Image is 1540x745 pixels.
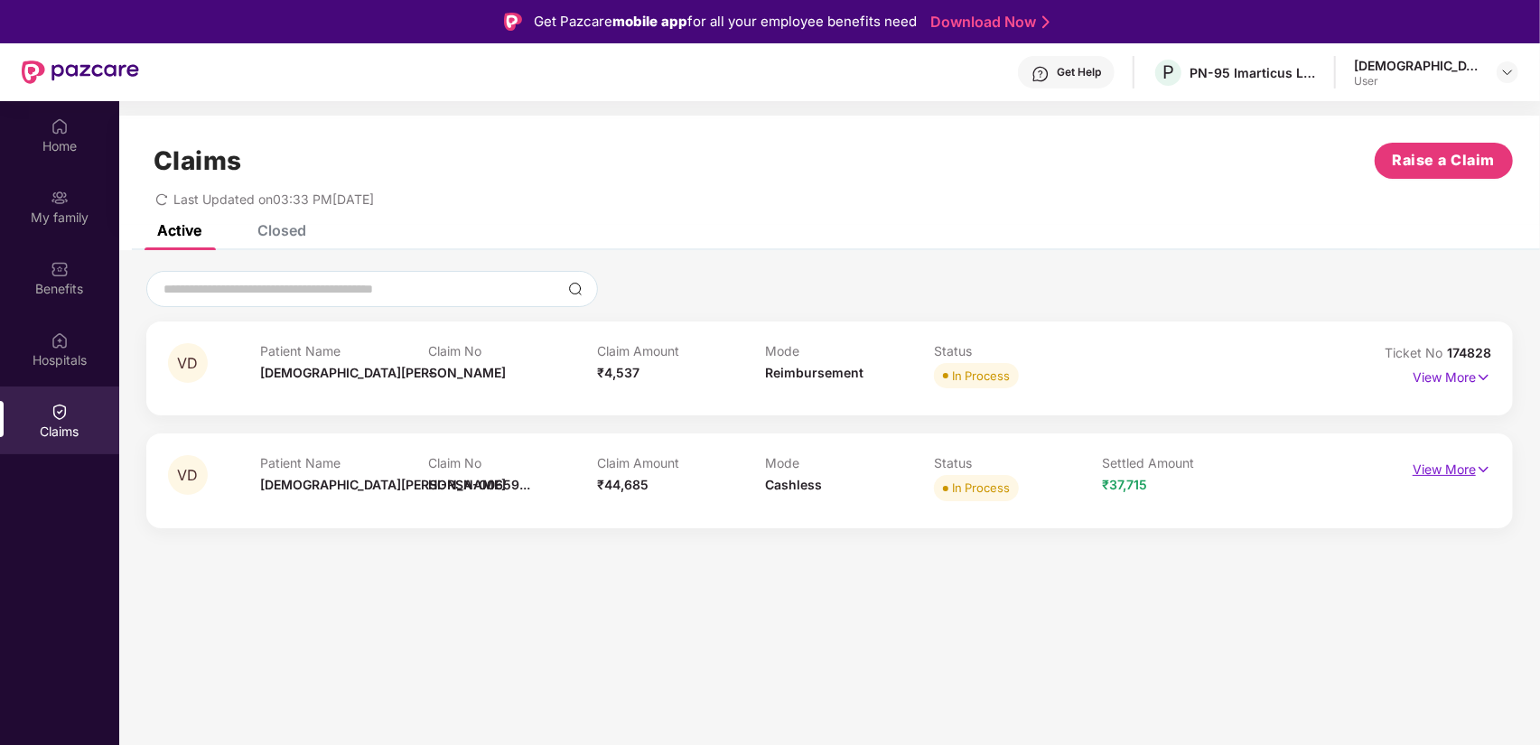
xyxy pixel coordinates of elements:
span: [DEMOGRAPHIC_DATA][PERSON_NAME] [260,365,506,380]
img: svg+xml;base64,PHN2ZyBpZD0iSGVscC0zMngzMiIgeG1sbnM9Imh0dHA6Ly93d3cudzMub3JnLzIwMDAvc3ZnIiB3aWR0aD... [1031,65,1050,83]
span: Cashless [765,477,822,492]
a: Download Now [931,13,1044,32]
span: P [1162,61,1174,83]
img: svg+xml;base64,PHN2ZyBpZD0iSG9tZSIgeG1sbnM9Imh0dHA6Ly93d3cudzMub3JnLzIwMDAvc3ZnIiB3aWR0aD0iMjAiIG... [51,117,69,135]
span: ₹44,685 [597,477,649,492]
p: Status [934,343,1103,359]
img: svg+xml;base64,PHN2ZyBpZD0iQmVuZWZpdHMiIHhtbG5zPSJodHRwOi8vd3d3LnczLm9yZy8yMDAwL3N2ZyIgd2lkdGg9Ij... [51,260,69,278]
p: Claim Amount [597,455,766,470]
div: Active [157,221,201,239]
div: Closed [257,221,306,239]
img: svg+xml;base64,PHN2ZyBpZD0iRHJvcGRvd24tMzJ4MzIiIHhtbG5zPSJodHRwOi8vd3d3LnczLm9yZy8yMDAwL3N2ZyIgd2... [1500,65,1515,79]
span: Raise a Claim [1393,149,1496,172]
span: VD [178,356,199,371]
span: redo [155,191,168,207]
span: Last Updated on 03:33 PM[DATE] [173,191,374,207]
img: svg+xml;base64,PHN2ZyBpZD0iQ2xhaW0iIHhtbG5zPSJodHRwOi8vd3d3LnczLm9yZy8yMDAwL3N2ZyIgd2lkdGg9IjIwIi... [51,403,69,421]
span: ₹37,715 [1102,477,1147,492]
img: svg+xml;base64,PHN2ZyB4bWxucz0iaHR0cDovL3d3dy53My5vcmcvMjAwMC9zdmciIHdpZHRoPSIxNyIgaGVpZ2h0PSIxNy... [1476,368,1491,387]
img: Logo [504,13,522,31]
p: Patient Name [260,343,429,359]
p: Patient Name [260,455,429,470]
img: svg+xml;base64,PHN2ZyB3aWR0aD0iMjAiIGhlaWdodD0iMjAiIHZpZXdCb3g9IjAgMCAyMCAyMCIgZmlsbD0ibm9uZSIgeG... [51,189,69,207]
p: Claim No [428,455,597,470]
p: View More [1413,455,1491,480]
img: Stroke [1042,13,1050,32]
span: - [428,365,434,380]
div: In Process [952,367,1010,385]
button: Raise a Claim [1375,143,1513,179]
span: Reimbursement [765,365,863,380]
p: Mode [765,455,934,470]
strong: mobile app [613,13,688,30]
span: Ticket No [1385,345,1447,360]
img: svg+xml;base64,PHN2ZyBpZD0iU2VhcmNoLTMyeDMyIiB4bWxucz0iaHR0cDovL3d3dy53My5vcmcvMjAwMC9zdmciIHdpZH... [568,282,583,296]
p: Status [934,455,1103,470]
div: User [1354,74,1480,88]
span: HI-RSA-00659... [428,477,530,492]
img: svg+xml;base64,PHN2ZyBpZD0iSG9zcGl0YWxzIiB4bWxucz0iaHR0cDovL3d3dy53My5vcmcvMjAwMC9zdmciIHdpZHRoPS... [51,331,69,349]
div: [DEMOGRAPHIC_DATA][PERSON_NAME] [1354,57,1480,74]
div: In Process [952,479,1010,497]
div: PN-95 Imarticus Learning Private Limited [1190,64,1316,81]
span: ₹4,537 [597,365,639,380]
div: Get Pazcare for all your employee benefits need [535,11,918,33]
p: Settled Amount [1102,455,1271,470]
p: View More [1413,363,1491,387]
span: [DEMOGRAPHIC_DATA][PERSON_NAME] [260,477,506,492]
div: Get Help [1057,65,1101,79]
span: 174828 [1447,345,1491,360]
span: VD [178,468,199,483]
img: New Pazcare Logo [22,61,139,84]
img: svg+xml;base64,PHN2ZyB4bWxucz0iaHR0cDovL3d3dy53My5vcmcvMjAwMC9zdmciIHdpZHRoPSIxNyIgaGVpZ2h0PSIxNy... [1476,460,1491,480]
h1: Claims [154,145,242,176]
p: Claim No [428,343,597,359]
p: Mode [765,343,934,359]
p: Claim Amount [597,343,766,359]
